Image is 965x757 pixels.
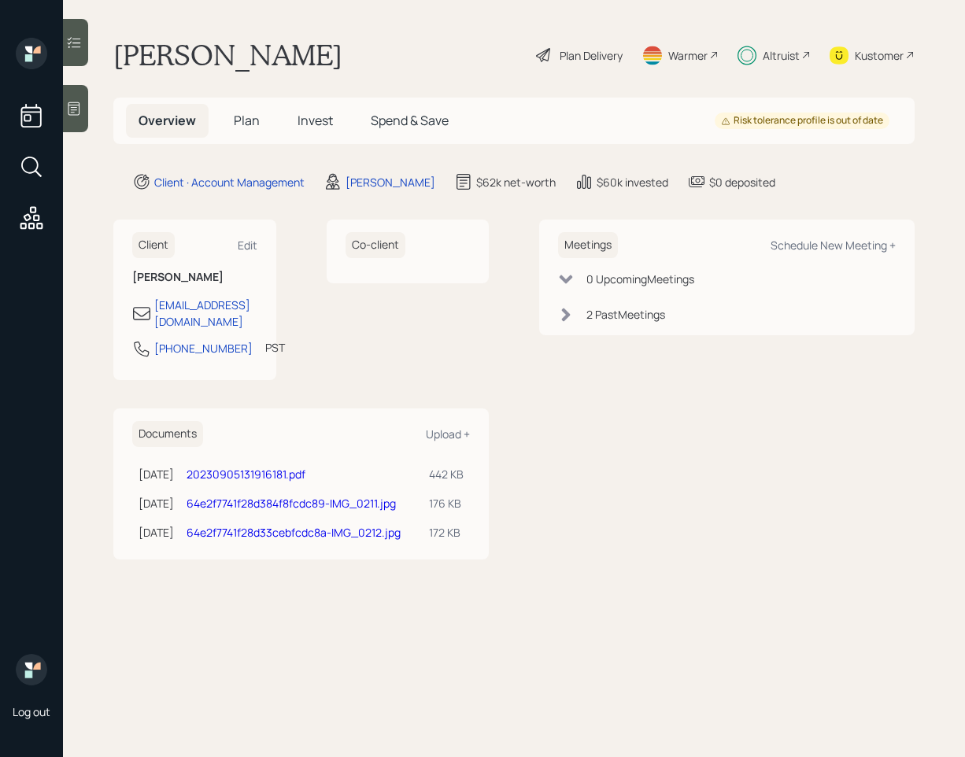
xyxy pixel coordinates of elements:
[265,339,285,356] div: PST
[154,297,257,330] div: [EMAIL_ADDRESS][DOMAIN_NAME]
[586,271,694,287] div: 0 Upcoming Meeting s
[721,114,883,127] div: Risk tolerance profile is out of date
[560,47,623,64] div: Plan Delivery
[298,112,333,129] span: Invest
[139,112,196,129] span: Overview
[154,174,305,190] div: Client · Account Management
[132,271,257,284] h6: [PERSON_NAME]
[132,421,203,447] h6: Documents
[709,174,775,190] div: $0 deposited
[668,47,708,64] div: Warmer
[16,654,47,685] img: retirable_logo.png
[371,112,449,129] span: Spend & Save
[429,495,464,511] div: 176 KB
[597,174,668,190] div: $60k invested
[187,496,396,511] a: 64e2f7741f28d384f8fcdc89-IMG_0211.jpg
[763,47,800,64] div: Altruist
[426,427,470,441] div: Upload +
[558,232,618,258] h6: Meetings
[429,466,464,482] div: 442 KB
[429,524,464,541] div: 172 KB
[771,238,896,253] div: Schedule New Meeting +
[139,466,174,482] div: [DATE]
[132,232,175,258] h6: Client
[139,495,174,511] div: [DATE]
[13,704,50,719] div: Log out
[476,174,556,190] div: $62k net-worth
[346,232,405,258] h6: Co-client
[234,112,260,129] span: Plan
[154,340,253,356] div: [PHONE_NUMBER]
[187,467,305,482] a: 20230905131916181.pdf
[855,47,904,64] div: Kustomer
[139,524,174,541] div: [DATE]
[586,306,665,323] div: 2 Past Meeting s
[113,38,342,72] h1: [PERSON_NAME]
[238,238,257,253] div: Edit
[187,525,401,540] a: 64e2f7741f28d33cebfcdc8a-IMG_0212.jpg
[346,174,435,190] div: [PERSON_NAME]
